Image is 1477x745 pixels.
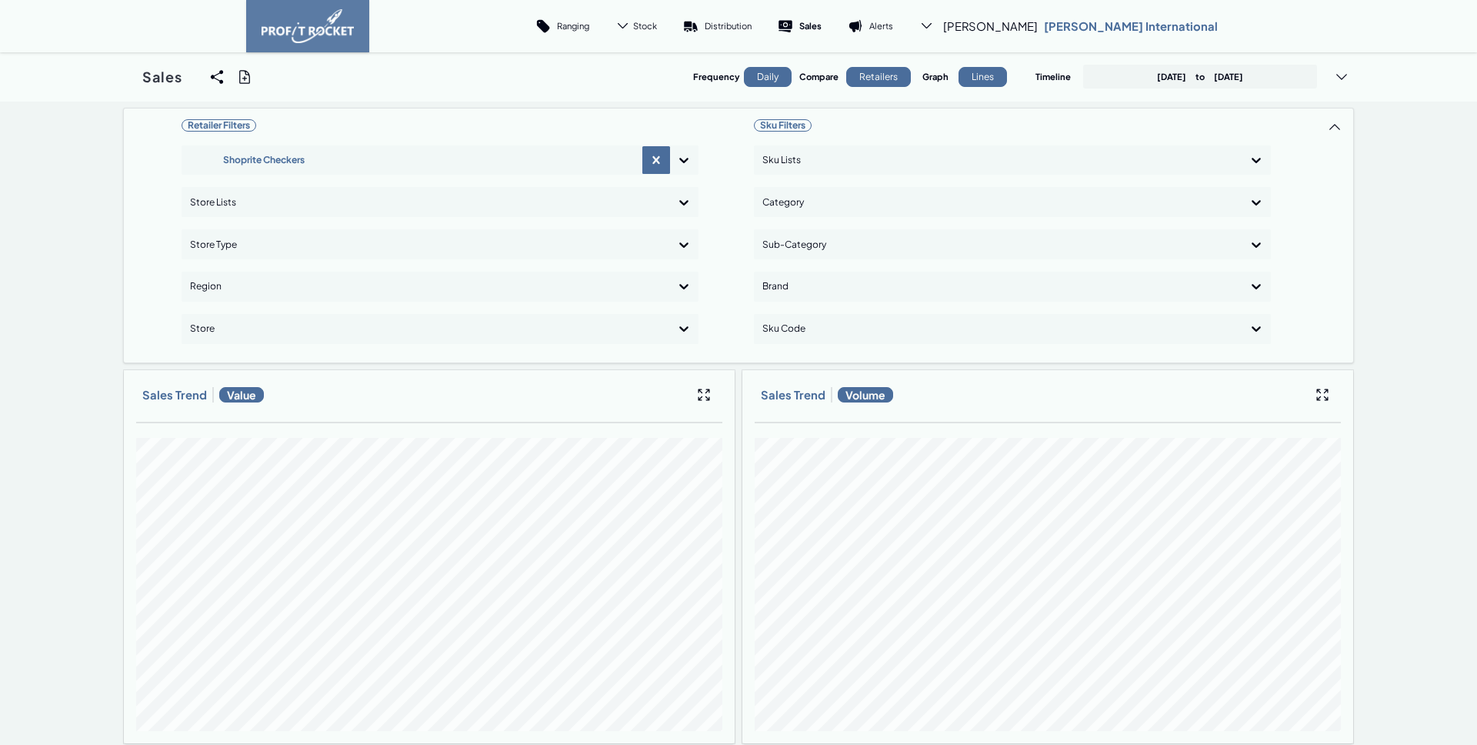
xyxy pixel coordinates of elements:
span: Retailer Filters [182,119,256,132]
p: Alerts [869,20,893,32]
div: Shoprite Checkers [190,148,338,172]
h4: Frequency [693,71,736,82]
div: Sku Lists [762,148,1235,172]
h4: Timeline [1035,71,1071,82]
div: Sub-Category [762,232,1235,257]
div: Retailers [846,67,911,87]
div: Region [190,274,662,299]
div: Store Lists [190,190,662,215]
a: Alerts [835,8,906,45]
div: Daily [744,67,792,87]
div: Sku Code [762,316,1235,341]
span: Value [219,387,264,403]
p: Ranging [557,20,589,32]
img: image [262,9,354,43]
p: Distribution [705,20,752,32]
div: Brand [762,274,1235,299]
div: Store [190,316,662,341]
p: [DATE] [DATE] [1157,71,1243,82]
h4: Compare [799,71,839,82]
a: Ranging [522,8,602,45]
span: Volume [838,387,893,403]
span: Stock [633,20,657,32]
span: [PERSON_NAME] [943,18,1038,34]
p: Sales [799,20,822,32]
div: Category [762,190,1235,215]
span: Sku Filters [754,119,812,132]
h3: Sales Trend [142,387,207,403]
a: Sales [123,52,202,102]
span: to [1186,71,1214,82]
div: Lines [959,67,1007,87]
a: Distribution [670,8,765,45]
a: Sales [765,8,835,45]
div: Store Type [190,232,662,257]
h4: Graph [922,71,951,82]
p: [PERSON_NAME] International [1044,18,1218,34]
h3: Sales Trend [761,387,825,403]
